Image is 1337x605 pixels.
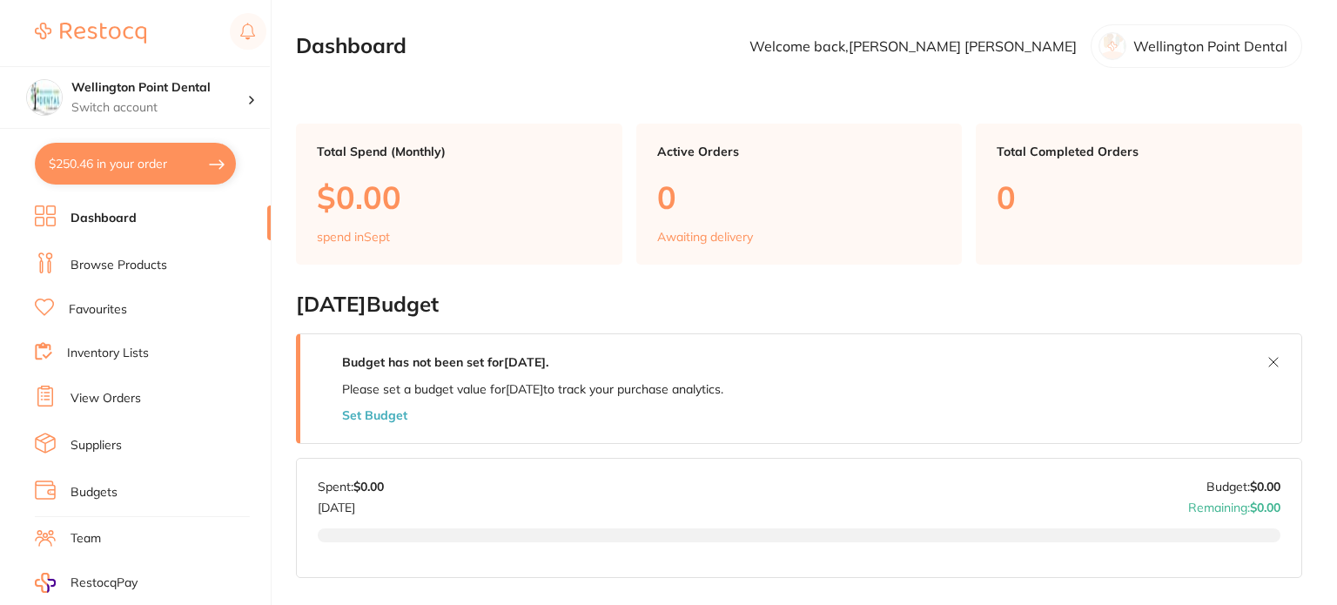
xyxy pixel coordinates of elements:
[35,573,138,593] a: RestocqPay
[636,124,963,265] a: Active Orders0Awaiting delivery
[657,145,942,158] p: Active Orders
[35,23,146,44] img: Restocq Logo
[71,484,118,501] a: Budgets
[342,408,407,422] button: Set Budget
[1250,500,1280,515] strong: $0.00
[35,573,56,593] img: RestocqPay
[35,13,146,53] a: Restocq Logo
[71,575,138,592] span: RestocqPay
[342,354,548,370] strong: Budget has not been set for [DATE] .
[296,124,622,265] a: Total Spend (Monthly)$0.00spend inSept
[71,99,247,117] p: Switch account
[71,79,247,97] h4: Wellington Point Dental
[353,479,384,494] strong: $0.00
[71,390,141,407] a: View Orders
[657,230,753,244] p: Awaiting delivery
[318,494,384,514] p: [DATE]
[749,38,1077,54] p: Welcome back, [PERSON_NAME] [PERSON_NAME]
[1250,479,1280,494] strong: $0.00
[1206,480,1280,494] p: Budget:
[296,34,406,58] h2: Dashboard
[317,179,601,215] p: $0.00
[318,480,384,494] p: Spent:
[997,145,1281,158] p: Total Completed Orders
[317,145,601,158] p: Total Spend (Monthly)
[657,179,942,215] p: 0
[342,382,723,396] p: Please set a budget value for [DATE] to track your purchase analytics.
[296,292,1302,317] h2: [DATE] Budget
[69,301,127,319] a: Favourites
[997,179,1281,215] p: 0
[976,124,1302,265] a: Total Completed Orders0
[71,257,167,274] a: Browse Products
[317,230,390,244] p: spend in Sept
[71,210,137,227] a: Dashboard
[1133,38,1287,54] p: Wellington Point Dental
[1188,494,1280,514] p: Remaining:
[67,345,149,362] a: Inventory Lists
[35,143,236,185] button: $250.46 in your order
[71,437,122,454] a: Suppliers
[27,80,62,115] img: Wellington Point Dental
[71,530,101,548] a: Team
